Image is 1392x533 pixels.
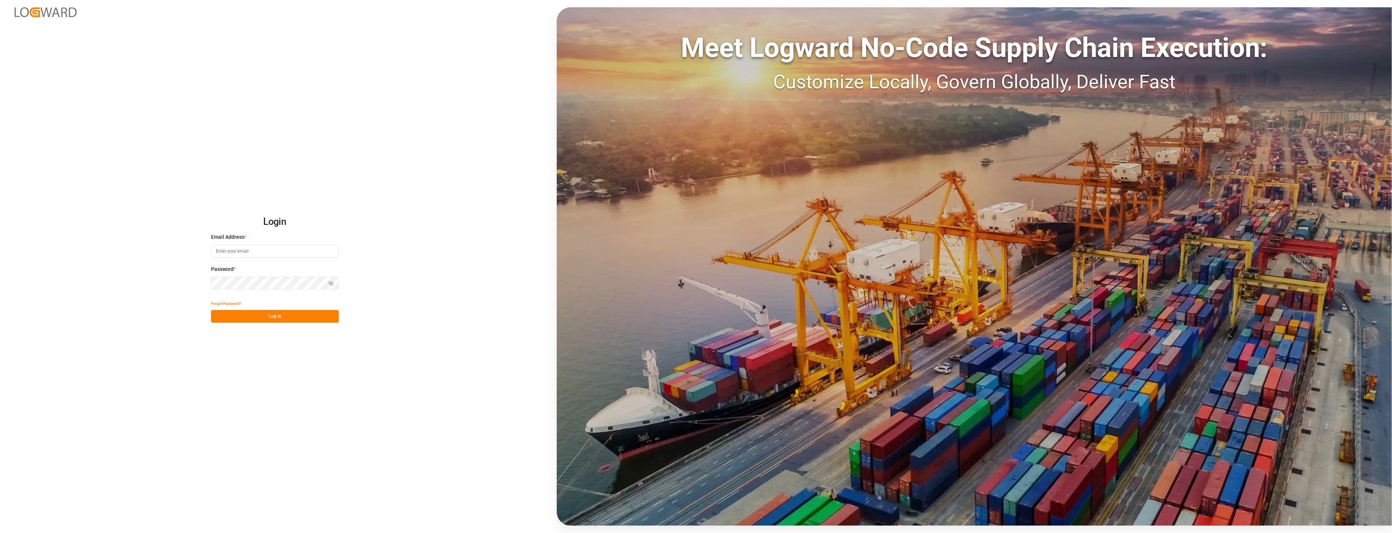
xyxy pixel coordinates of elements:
input: Enter your email [211,245,339,258]
span: Email Address [211,233,244,241]
h2: Login [211,210,339,234]
div: Customize Locally, Govern Globally, Deliver Fast [557,68,1392,96]
img: Logward_new_orange.png [15,7,77,17]
span: Password [211,265,234,273]
button: Log In [211,310,339,323]
button: Forgot Password? [211,297,241,310]
div: Meet Logward No-Code Supply Chain Execution: [557,27,1392,68]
